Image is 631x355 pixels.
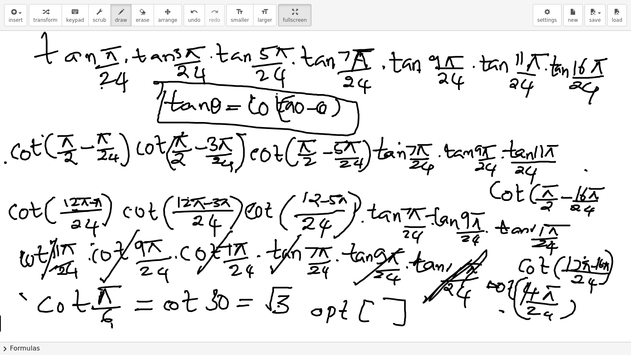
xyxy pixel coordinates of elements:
[136,17,149,23] span: erase
[537,17,557,23] span: settings
[253,4,276,26] button: format_sizelarger
[131,4,154,26] button: erase
[607,4,627,26] button: load
[283,17,306,23] span: fullscreen
[88,4,111,26] button: scrub
[563,4,583,26] button: new
[188,17,200,23] span: undo
[62,4,89,26] button: keyboardkeypad
[115,17,127,23] span: draw
[236,7,244,17] i: format_size
[258,17,272,23] span: larger
[71,7,79,17] i: keyboard
[231,17,249,23] span: smaller
[111,4,132,26] button: draw
[211,7,219,17] i: redo
[158,17,177,23] span: arrange
[33,17,58,23] span: transform
[533,4,562,26] button: settings
[261,7,269,17] i: format_size
[209,17,220,23] span: redo
[568,17,578,23] span: new
[585,4,606,26] button: save
[278,4,311,26] button: fullscreen
[66,17,84,23] span: keypad
[184,4,205,26] button: undoundo
[226,4,253,26] button: format_sizesmaller
[612,17,622,23] span: load
[190,7,198,17] i: undo
[4,4,27,26] button: insert
[589,17,601,23] span: save
[205,4,225,26] button: redoredo
[29,4,62,26] button: transform
[9,17,23,23] span: insert
[93,17,106,23] span: scrub
[154,4,182,26] button: arrange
